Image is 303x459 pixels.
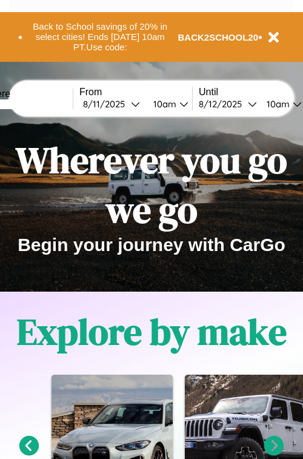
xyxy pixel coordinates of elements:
label: From [79,87,192,98]
b: BACK2SCHOOL20 [178,32,259,42]
h1: Explore by make [17,307,287,357]
button: Back to School savings of 20% in select cities! Ends [DATE] 10am PT.Use code: [22,18,178,56]
div: 10am [147,98,179,110]
div: 10am [261,98,293,110]
button: 10am [144,98,192,110]
div: 8 / 12 / 2025 [199,98,248,110]
div: 8 / 11 / 2025 [83,98,131,110]
button: 8/11/2025 [79,98,144,110]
